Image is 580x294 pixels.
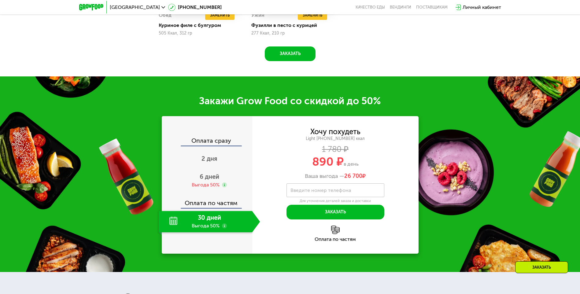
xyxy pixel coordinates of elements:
span: 6 дней [200,173,219,180]
button: Заменить [298,11,327,20]
img: l6xcnZfty9opOoJh.png [331,226,340,234]
div: Обед [159,11,172,20]
a: Качество еды [356,5,385,10]
div: Оплата по частям [162,194,252,208]
div: Заказать [515,261,568,273]
span: 26 700 [344,173,362,179]
span: Заменить [303,12,322,18]
a: Вендинги [390,5,411,10]
div: Хочу похудеть [310,128,360,135]
div: Куриное филе с булгуром [159,22,241,28]
span: ₽ [344,173,366,180]
span: 890 ₽ [312,155,344,169]
div: Оплата по частям [252,237,419,242]
span: [GEOGRAPHIC_DATA] [110,5,160,10]
label: Введите номер телефона [290,189,351,192]
div: Выгода 50% [192,182,220,188]
div: 505 Ккал, 312 гр [159,31,236,36]
a: [PHONE_NUMBER] [168,4,222,11]
div: 277 Ккал, 210 гр [251,31,329,36]
button: Заказать [265,46,316,61]
span: Заменить [210,12,230,18]
div: Фузилли в песто с курицей [251,22,334,28]
button: Заменить [205,11,235,20]
span: в день [344,161,359,167]
button: Заказать [286,205,384,219]
div: Ужин [251,11,264,20]
div: 1 780 ₽ [252,146,419,153]
div: Личный кабинет [463,4,501,11]
div: поставщикам [416,5,448,10]
div: Оплата сразу [162,138,252,145]
div: Ваша выгода — [252,173,419,180]
div: Для уточнения деталей заказа и доставки [286,199,384,204]
div: Light [PHONE_NUMBER] ккал [252,136,419,141]
span: 2 дня [201,155,217,162]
